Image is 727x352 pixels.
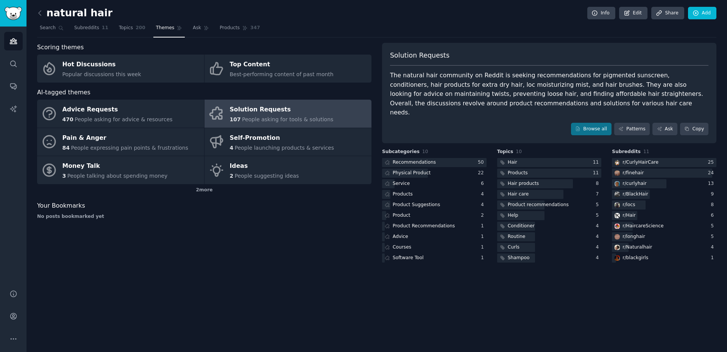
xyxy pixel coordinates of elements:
a: CurlyHairCarer/CurlyHairCare25 [612,158,716,167]
a: Conditioner4 [497,222,602,231]
a: Shampoo4 [497,253,602,263]
a: Software Tool1 [382,253,487,263]
div: 6 [711,212,716,219]
span: 11 [102,25,108,31]
div: 6 [481,180,487,187]
a: Curls4 [497,243,602,252]
a: Ask [652,123,677,136]
span: 11 [643,149,649,154]
div: 4 [481,191,487,198]
div: Shampoo [508,255,530,261]
div: Ideas [230,160,299,172]
div: 50 [478,159,487,166]
img: BlackHair [615,192,620,197]
a: Product Recommendations1 [382,222,487,231]
div: Help [508,212,518,219]
a: Recommendations50 [382,158,487,167]
div: 4 [711,244,716,251]
a: Patterns [614,123,650,136]
div: Products [393,191,413,198]
a: Pain & Anger84People expressing pain points & frustrations [37,128,204,156]
div: Physical Product [393,170,431,177]
a: Routine4 [497,232,602,242]
a: Hair products8 [497,179,602,189]
div: Product Suggestions [393,202,440,208]
span: Subreddits [74,25,99,31]
span: 2 [230,173,234,179]
div: 25 [708,159,716,166]
div: r/ Naturalhair [622,244,652,251]
div: Top Content [230,59,334,71]
a: Advice Requests470People asking for advice & resources [37,100,204,128]
a: Info [587,7,615,20]
a: finehairr/finehair24 [612,169,716,178]
a: Advice1 [382,232,487,242]
a: Naturalhairr/Naturalhair4 [612,243,716,252]
a: Add [688,7,716,20]
span: People asking for tools & solutions [242,116,333,122]
span: 10 [422,149,428,154]
span: Best-performing content of past month [230,71,334,77]
span: Popular discussions this week [62,71,141,77]
div: Hot Discussions [62,59,141,71]
span: People launching products & services [235,145,334,151]
div: 5 [596,212,602,219]
a: curlyhairr/curlyhair13 [612,179,716,189]
div: r/ HaircareScience [622,223,663,230]
div: Money Talk [62,160,168,172]
div: Products [508,170,528,177]
div: 1 [481,244,487,251]
span: Topics [497,149,513,155]
div: No posts bookmarked yet [37,213,371,220]
a: Product Suggestions4 [382,200,487,210]
img: locs [615,202,620,208]
div: 4 [481,202,487,208]
div: Curls [508,244,520,251]
a: blackgirlsr/blackgirls1 [612,253,716,263]
span: 470 [62,116,73,122]
a: Share [651,7,684,20]
div: Product [393,212,410,219]
span: 3 [62,173,66,179]
img: GummySearch logo [5,7,22,20]
img: CurlyHairCare [615,160,620,165]
a: Hair11 [497,158,602,167]
span: 347 [250,25,260,31]
a: Hair care7 [497,190,602,199]
div: 5 [596,202,602,208]
div: 1 [711,255,716,261]
div: 2 more [37,184,371,196]
a: Search [37,22,66,38]
div: r/ Hair [622,212,635,219]
span: Topics [119,25,133,31]
div: r/ CurlyHairCare [622,159,658,166]
span: 200 [136,25,145,31]
div: Self-Promotion [230,132,334,144]
a: Products347 [217,22,262,38]
h2: natural hair [37,7,112,19]
a: BlackHairr/BlackHair9 [612,190,716,199]
div: Product recommendations [508,202,569,208]
a: Product2 [382,211,487,221]
a: HaircareSciencer/HaircareScience5 [612,222,716,231]
div: 1 [481,255,487,261]
div: 4 [596,233,602,240]
span: People suggesting ideas [235,173,299,179]
span: Subcategories [382,149,420,155]
div: r/ longhair [622,233,645,240]
a: Hairr/Hair6 [612,211,716,221]
div: 5 [711,223,716,230]
div: Service [393,180,410,187]
div: r/ blackgirls [622,255,648,261]
div: 22 [478,170,487,177]
span: People expressing pain points & frustrations [71,145,188,151]
div: 11 [593,159,602,166]
a: locsr/locs8 [612,200,716,210]
img: blackgirls [615,255,620,261]
div: 7 [596,191,602,198]
a: Product recommendations5 [497,200,602,210]
img: curlyhair [615,181,620,186]
span: Search [40,25,56,31]
a: Top ContentBest-performing content of past month [204,55,371,83]
span: Subreddits [612,149,641,155]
